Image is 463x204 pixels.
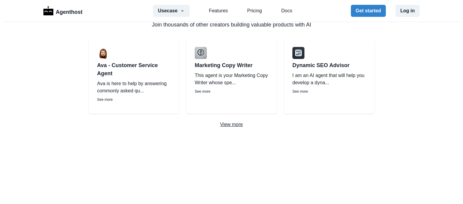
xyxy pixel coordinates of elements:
img: user%2F2%2F2d242b93-aaa3-4cbd-aa9c-fc041cf1f639 [292,47,304,59]
img: user%2F2%2Fb7ac5808-39ff-453c-8ce1-b371fabf5c1b [97,47,109,59]
p: See more [292,89,366,94]
img: user%2F2%2Fdef768d2-bb31-48e1-a725-94a4e8c437fd [195,47,207,59]
button: Get started [351,5,386,17]
a: Features [209,7,228,14]
p: Ava is here to help by answering commonly asked qu... [97,80,171,94]
p: See more [195,89,268,94]
a: Dynamic SEO Advisor [292,61,366,70]
p: Join thousands of other creators building valuable products with AI [152,21,311,29]
a: Pricing [247,7,262,14]
button: Log in [395,5,420,17]
img: Logo [43,6,53,15]
a: Docs [281,7,292,14]
a: Marketing Copy Writer [195,61,268,70]
p: Agenthost [56,6,83,16]
p: I am an AI agent that will help you develop a dyna... [292,72,366,86]
button: Usecase [153,5,190,17]
p: See more [97,97,171,102]
a: LogoAgenthost [43,6,83,16]
p: This agent is your Marketing Copy Writer whose spe... [195,72,268,86]
a: Ava - Customer Service Agent [97,61,171,78]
